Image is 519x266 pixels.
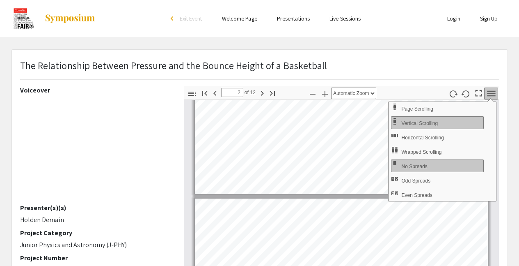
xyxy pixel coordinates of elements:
button: Toggle Sidebar [185,88,199,99]
button: Rotate Counterclockwise [459,88,473,99]
button: Next Page [255,87,269,99]
span: Vertical Scrolling [401,120,439,126]
button: Odd Spreads [391,174,484,187]
div: arrow_back_ios [171,16,176,21]
span: Even Spreads [401,192,434,198]
span: Odd Spreads [401,178,432,184]
h2: Voiceover [20,86,171,94]
a: Sign Up [480,15,498,22]
button: Go to First Page [198,87,212,99]
p: The Relationship Between Pressure and the Bounce Height of a Basketball [20,58,327,73]
p: Holden Demain [20,215,171,225]
button: Wrapped Scrolling [391,145,484,158]
span: Exit Event [180,15,202,22]
iframe: Denver Metro Science Fair Video [20,97,171,204]
iframe: Chat [6,229,35,260]
button: Even Spreads [391,188,484,201]
input: Page [221,88,243,97]
button: Horizontal Scrolling [391,131,484,143]
h2: Project Category [20,229,171,237]
a: CoorsTek Denver Metro Regional Science and Engineering Fair [11,8,96,29]
img: Symposium by ForagerOne [44,14,96,23]
span: Use Page Scrolling [401,106,434,112]
button: Switch to Presentation Mode [471,86,485,98]
a: Welcome Page [222,15,257,22]
a: Login [447,15,460,22]
button: Zoom In [318,88,332,99]
a: Live Sessions [329,15,361,22]
img: CoorsTek Denver Metro Regional Science and Engineering Fair [11,8,36,29]
button: Tools [484,88,498,99]
span: Horizontal Scrolling [401,135,445,141]
button: Go to Last Page [265,87,279,99]
h2: Presenter(s)(s) [20,204,171,212]
button: Rotate Clockwise [446,88,460,99]
span: No Spreads [401,164,429,169]
button: Page Scrolling [391,102,484,115]
div: Page 1 [191,25,492,198]
button: Zoom Out [306,88,320,99]
select: Zoom [331,88,376,99]
p: Junior Physics and Astronomy (J-PHY) [20,240,171,250]
span: Wrapped Scrolling [401,149,443,155]
span: of 12 [243,88,256,97]
button: Previous Page [208,87,222,99]
h2: Project Number [20,254,171,262]
button: Vertical Scrolling [391,116,484,129]
button: No Spreads [391,160,484,172]
a: Presentations [277,15,310,22]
